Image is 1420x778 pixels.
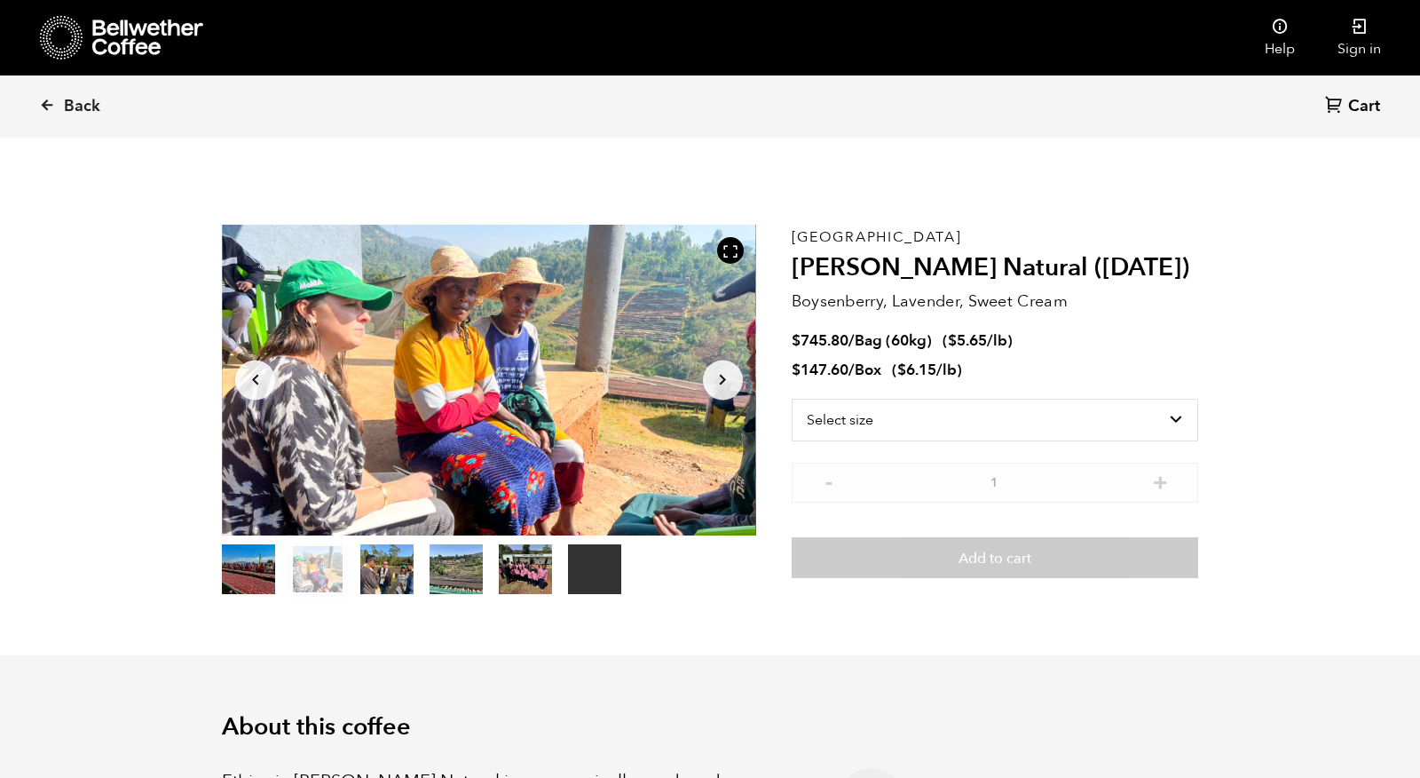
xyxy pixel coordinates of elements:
[222,713,1198,742] h2: About this coffee
[848,360,855,380] span: /
[848,330,855,351] span: /
[1149,472,1171,489] button: +
[948,330,957,351] span: $
[892,360,962,380] span: ( )
[792,330,801,351] span: $
[792,537,1198,578] button: Add to cart
[792,330,848,351] bdi: 745.80
[948,330,987,351] bdi: 5.65
[792,253,1198,283] h2: [PERSON_NAME] Natural ([DATE])
[1348,96,1380,117] span: Cart
[943,330,1013,351] span: ( )
[792,360,801,380] span: $
[987,330,1007,351] span: /lb
[818,472,840,489] button: -
[1325,95,1384,119] a: Cart
[897,360,936,380] bdi: 6.15
[792,290,1198,314] p: Boysenberry, Lavender, Sweet Cream
[64,96,100,117] span: Back
[568,544,621,594] video: Your browser does not support the video tag.
[936,360,957,380] span: /lb
[855,330,932,351] span: Bag (60kg)
[897,360,906,380] span: $
[855,360,881,380] span: Box
[792,360,848,380] bdi: 147.60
